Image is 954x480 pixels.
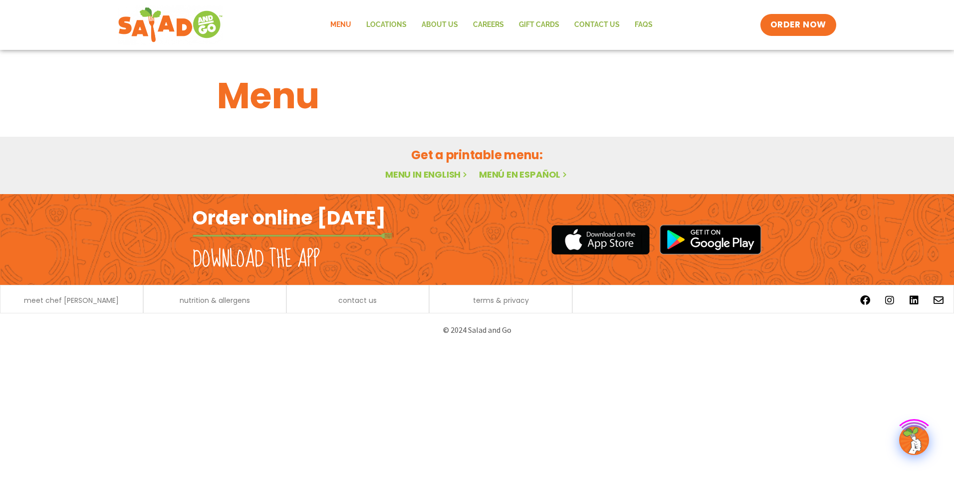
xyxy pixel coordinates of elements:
[193,245,320,273] h2: Download the app
[180,297,250,304] a: nutrition & allergens
[414,13,466,36] a: About Us
[338,297,377,304] a: contact us
[193,233,392,239] img: fork
[217,146,737,164] h2: Get a printable menu:
[385,168,469,181] a: Menu in English
[198,323,756,337] p: © 2024 Salad and Go
[323,13,660,36] nav: Menu
[217,69,737,123] h1: Menu
[473,297,529,304] a: terms & privacy
[760,14,836,36] a: ORDER NOW
[323,13,359,36] a: Menu
[627,13,660,36] a: FAQs
[193,206,386,230] h2: Order online [DATE]
[466,13,511,36] a: Careers
[359,13,414,36] a: Locations
[118,5,223,45] img: new-SAG-logo-768×292
[511,13,567,36] a: GIFT CARDS
[770,19,826,31] span: ORDER NOW
[24,297,119,304] a: meet chef [PERSON_NAME]
[567,13,627,36] a: Contact Us
[660,225,761,254] img: google_play
[479,168,569,181] a: Menú en español
[551,224,650,256] img: appstore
